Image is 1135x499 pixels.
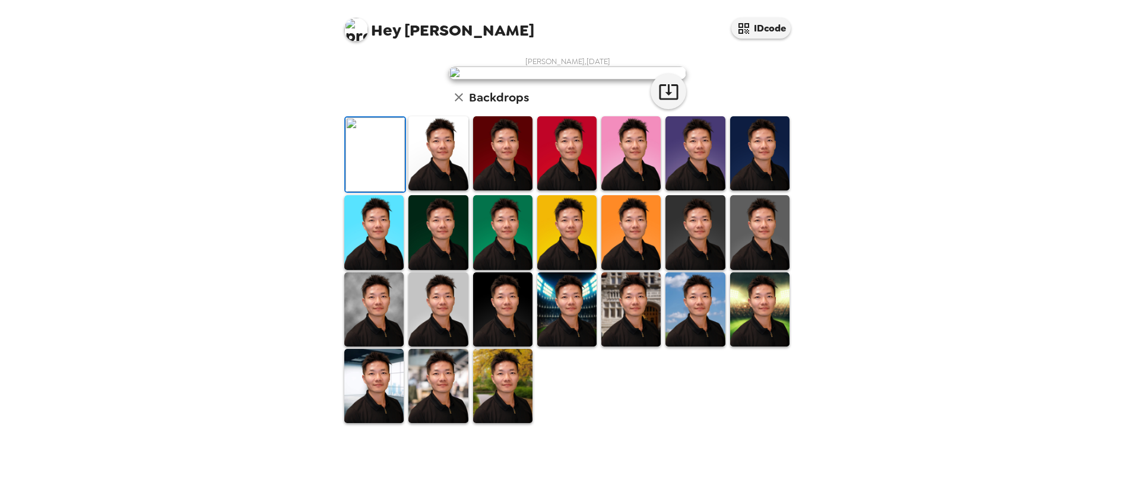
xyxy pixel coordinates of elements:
span: Hey [371,20,401,41]
button: IDcode [731,18,791,39]
img: user [449,66,686,80]
span: [PERSON_NAME] [344,12,534,39]
img: profile pic [344,18,368,42]
h6: Backdrops [469,88,529,107]
span: [PERSON_NAME] , [DATE] [525,56,610,66]
img: Original [345,117,405,192]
